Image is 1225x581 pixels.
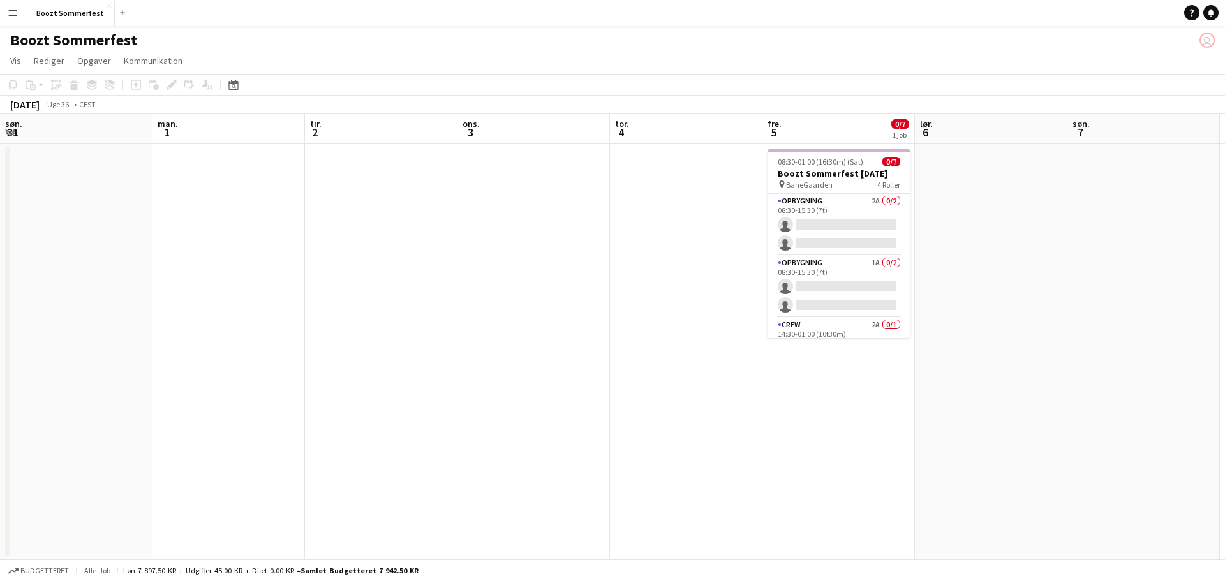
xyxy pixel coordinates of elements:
[20,566,69,575] span: Budgetteret
[5,52,26,69] a: Vis
[42,99,74,109] span: Uge 36
[119,52,188,69] a: Kommunikation
[6,564,71,578] button: Budgetteret
[72,52,116,69] a: Opgaver
[5,118,22,129] span: søn.
[1199,33,1215,48] app-user-avatar: Katrine Othendal Nielsen
[156,125,178,140] span: 1
[877,180,900,189] span: 4 Roller
[158,118,178,129] span: man.
[10,98,40,111] div: [DATE]
[463,118,480,129] span: ons.
[124,55,182,66] span: Kommunikation
[778,157,863,166] span: 08:30-01:00 (16t30m) (Sat)
[29,52,70,69] a: Rediger
[920,118,933,129] span: lør.
[301,566,419,575] span: Samlet budgetteret 7 942.50 KR
[613,125,629,140] span: 4
[768,256,910,318] app-card-role: Opbygning1A0/208:30-15:30 (7t)
[123,566,419,575] div: Løn 7 897.50 KR + Udgifter 45.00 KR + Diæt 0.00 KR =
[768,118,782,129] span: fre.
[891,119,909,129] span: 0/7
[786,180,833,189] span: BaneGaarden
[766,125,782,140] span: 5
[3,125,22,140] span: 31
[768,168,910,179] h3: Boozt Sommerfest [DATE]
[768,318,910,361] app-card-role: Crew2A0/114:30-01:00 (10t30m)
[768,194,910,256] app-card-role: Opbygning2A0/208:30-15:30 (7t)
[10,55,21,66] span: Vis
[615,118,629,129] span: tor.
[882,157,900,166] span: 0/7
[82,566,112,575] span: Alle job
[310,118,322,129] span: tir.
[1071,125,1090,140] span: 7
[461,125,480,140] span: 3
[1073,118,1090,129] span: søn.
[26,1,115,26] button: Boozt Sommerfest
[10,31,137,50] h1: Boozt Sommerfest
[77,55,111,66] span: Opgaver
[918,125,933,140] span: 6
[308,125,322,140] span: 2
[892,130,909,140] div: 1 job
[79,99,96,109] div: CEST
[34,55,64,66] span: Rediger
[768,149,910,338] app-job-card: 08:30-01:00 (16t30m) (Sat)0/7Boozt Sommerfest [DATE] BaneGaarden4 RollerOpbygning2A0/208:30-15:30...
